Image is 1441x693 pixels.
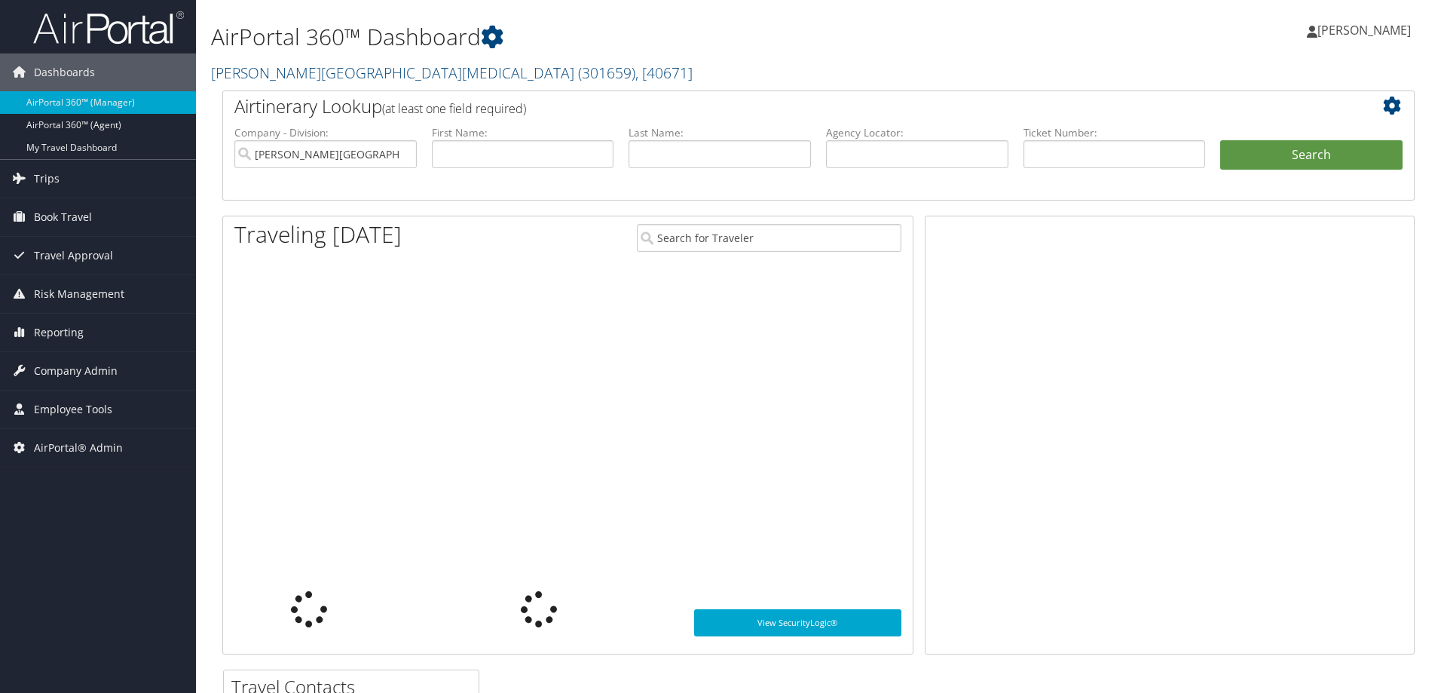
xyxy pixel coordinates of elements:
[826,125,1008,140] label: Agency Locator:
[629,125,811,140] label: Last Name:
[34,237,113,274] span: Travel Approval
[211,21,1021,53] h1: AirPortal 360™ Dashboard
[1317,22,1411,38] span: [PERSON_NAME]
[211,63,693,83] a: [PERSON_NAME][GEOGRAPHIC_DATA][MEDICAL_DATA]
[34,314,84,351] span: Reporting
[432,125,614,140] label: First Name:
[382,100,526,117] span: (at least one field required)
[637,224,901,252] input: Search for Traveler
[34,352,118,390] span: Company Admin
[1023,125,1206,140] label: Ticket Number:
[33,10,184,45] img: airportal-logo.png
[578,63,635,83] span: ( 301659 )
[1307,8,1426,53] a: [PERSON_NAME]
[34,391,112,428] span: Employee Tools
[34,198,92,236] span: Book Travel
[635,63,693,83] span: , [ 40671 ]
[234,94,1303,119] h2: Airtinerary Lookup
[34,429,123,467] span: AirPortal® Admin
[234,219,402,250] h1: Traveling [DATE]
[34,54,95,91] span: Dashboards
[34,160,60,198] span: Trips
[234,125,417,140] label: Company - Division:
[694,609,901,636] a: View SecurityLogic®
[34,275,124,313] span: Risk Management
[1220,140,1403,170] button: Search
